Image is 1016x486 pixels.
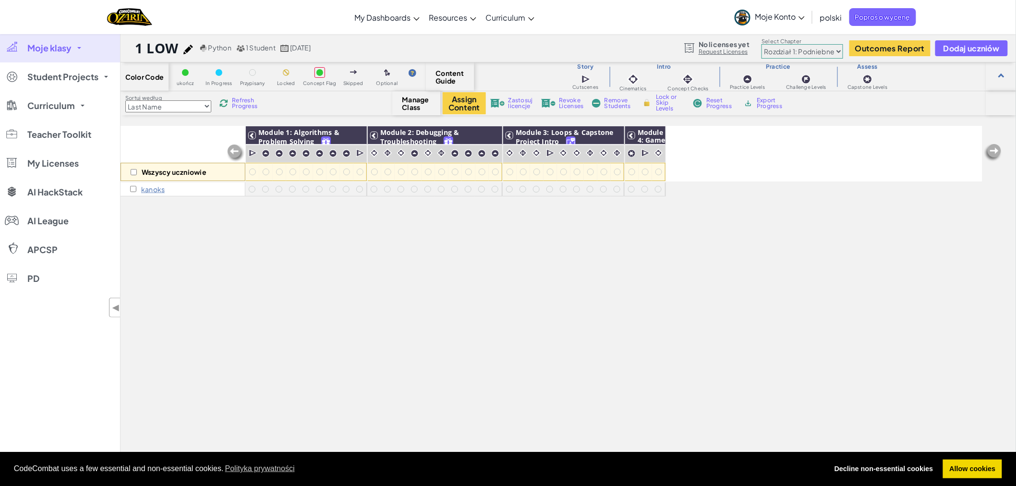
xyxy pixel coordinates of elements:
[329,149,337,158] img: IconPracticeLevel.svg
[302,149,310,158] img: IconPracticeLevel.svg
[613,148,622,158] img: IconInteractive.svg
[208,43,231,52] span: Python
[27,101,75,110] span: Curriculum
[627,73,640,86] img: IconCinematic.svg
[559,148,568,158] img: IconCinematic.svg
[699,48,750,56] a: Request Licenses
[437,148,446,158] img: IconInteractive.svg
[224,462,296,476] a: learn more about cookies
[586,148,595,158] img: IconInteractive.svg
[757,97,786,109] span: Export Progress
[801,74,811,84] img: IconChallengeLevel.svg
[141,185,165,193] p: kanoks
[444,137,453,148] img: IconFreeLevelv2.svg
[490,99,505,108] img: IconLicenseApply.svg
[262,149,270,158] img: IconPracticeLevel.svg
[505,148,514,158] img: IconCinematic.svg
[815,4,847,30] a: polski
[240,81,265,86] span: Przypisany
[322,137,330,148] img: IconFreeLevelv2.svg
[424,4,481,30] a: Resources
[232,97,262,109] span: Refresh Progress
[559,97,584,109] span: Revoke Licenses
[849,40,931,56] button: Outcomes Report
[27,159,79,168] span: My Licenses
[828,460,940,479] a: deny cookies
[755,12,805,22] span: Moje Konto
[112,301,120,315] span: ◀
[693,99,702,108] img: IconReset.svg
[562,63,609,71] h3: Story
[27,188,83,196] span: AI HackStack
[744,99,753,108] img: IconArchive.svg
[847,85,887,90] span: Capstone Levels
[478,149,486,158] img: IconPracticeLevel.svg
[423,148,433,158] img: IconCinematic.svg
[402,96,431,111] span: Manage Class
[849,8,916,26] a: Poproś o wycenę
[546,148,556,158] img: IconCutscene.svg
[592,99,601,108] img: IconRemoveStudents.svg
[27,44,72,52] span: Moje klasy
[14,462,821,476] span: CodeCombat uses a few essential and non-essential cookies.
[837,63,898,71] h3: Assess
[226,144,245,163] img: Arrow_Left_Inactive.png
[656,94,684,111] span: Lock or Skip Levels
[280,45,289,52] img: calendar.svg
[699,40,750,48] span: No licenses yet
[350,70,357,74] img: IconSkippedLevel.svg
[605,97,633,109] span: Remove Students
[620,86,647,91] span: Cinematics
[290,43,311,52] span: [DATE]
[27,130,91,139] span: Teacher Toolkit
[236,45,245,52] img: MultipleUsers.png
[642,98,652,107] img: IconLock.svg
[370,148,379,158] img: IconCinematic.svg
[107,7,152,27] a: Ozaria by CodeCombat logo
[706,97,735,109] span: Reset Progress
[383,148,392,158] img: IconInteractive.svg
[200,45,207,52] img: python.png
[599,148,608,158] img: IconCinematic.svg
[315,149,324,158] img: IconPracticeLevel.svg
[609,63,719,71] h3: Intro
[219,99,228,108] img: IconReload.svg
[481,4,539,30] a: Curriculum
[628,149,636,158] img: IconCapstoneLevel.svg
[719,63,837,71] h3: Practice
[27,73,98,81] span: Student Projects
[436,69,464,85] span: Content Guide
[786,85,826,90] span: Challenge Levels
[943,460,1002,479] a: allow cookies
[107,7,152,27] img: Home
[443,92,486,114] button: Assign Content
[743,74,752,84] img: IconPracticeLevel.svg
[397,148,406,158] img: IconCinematic.svg
[641,148,651,158] img: IconCutscene.svg
[135,39,179,57] h1: 1 LOW
[350,4,424,30] a: My Dashboards
[384,69,390,77] img: IconOptionalLevel.svg
[486,12,526,23] span: Curriculum
[411,149,419,158] img: IconPracticeLevel.svg
[177,81,194,86] span: ukończ
[303,81,337,86] span: Concept Flag
[258,128,339,146] span: Module 1: Algorithms & Problem Solving
[355,12,411,23] span: My Dashboards
[429,12,468,23] span: Resources
[206,81,232,86] span: In Progress
[249,148,258,158] img: IconCutscene.svg
[451,149,459,158] img: IconPracticeLevel.svg
[464,149,472,158] img: IconPracticeLevel.svg
[125,73,164,81] span: Color Code
[572,85,598,90] span: Cutscenes
[491,149,499,158] img: IconPracticeLevel.svg
[863,74,872,84] img: IconCapstoneLevel.svg
[735,10,750,25] img: avatar
[532,148,541,158] img: IconCinematic.svg
[943,44,1000,52] span: Dodaj uczniów
[409,69,416,77] img: IconHint.svg
[541,99,556,108] img: IconLicenseRevoke.svg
